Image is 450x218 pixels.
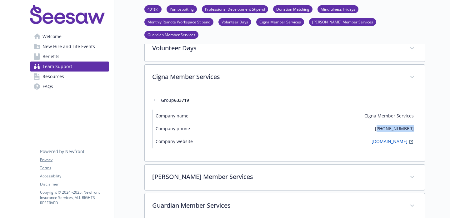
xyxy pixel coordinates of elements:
[42,72,64,82] span: Resources
[309,19,376,25] a: [PERSON_NAME] Member Services
[40,173,109,179] a: Accessibility
[202,6,268,12] a: Professional Development Stipend
[30,72,109,82] a: Resources
[30,32,109,42] a: Welcome
[144,19,213,25] a: Monthly Remote Workspace Stipend
[145,165,425,190] div: [PERSON_NAME] Member Services
[42,32,62,42] span: Welcome
[145,90,425,161] div: Cigna Member Services
[42,52,59,62] span: Benefits
[372,138,407,146] a: [DOMAIN_NAME]
[317,6,358,12] a: Mindfulness Fridays
[375,125,414,132] span: [PHONE_NUMBER]
[144,6,162,12] a: 401(k)
[218,19,251,25] a: Volunteer Days
[40,190,109,206] p: Copyright © 2024 - 2025 , Newfront Insurance Services, ALL RIGHTS RESERVED
[156,138,193,146] span: Company website
[167,6,197,12] a: Pumpspotting
[174,97,189,103] strong: 633719
[30,82,109,92] a: FAQs
[40,181,109,187] a: Disclaimer
[42,82,53,92] span: FAQs
[256,19,304,25] a: Cigna Member Services
[152,72,402,82] p: Cigna Member Services
[407,138,415,146] a: external
[40,165,109,171] a: Terms
[156,125,190,132] span: Company phone
[30,42,109,52] a: New Hire and Life Events
[156,112,188,119] span: Company name
[30,62,109,72] a: Team Support
[152,201,402,210] p: Guardian Member Services
[152,43,402,53] p: Volunteer Days
[42,62,72,72] span: Team Support
[145,36,425,62] div: Volunteer Days
[40,157,109,163] a: Privacy
[273,6,312,12] a: Donation Matching
[30,52,109,62] a: Benefits
[144,32,198,37] a: Guardian Member Services
[364,112,414,119] span: Cigna Member Services
[145,65,425,90] div: Cigna Member Services
[159,97,417,104] li: Group
[42,42,95,52] span: New Hire and Life Events
[152,172,402,181] p: [PERSON_NAME] Member Services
